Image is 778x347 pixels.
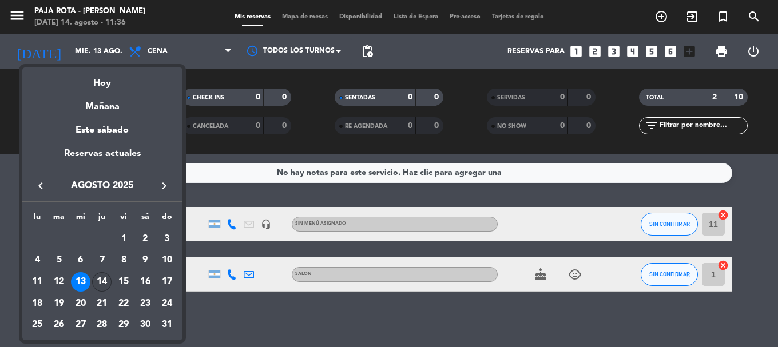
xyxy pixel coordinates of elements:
div: 25 [27,316,47,335]
td: 30 de agosto de 2025 [134,314,156,336]
div: 5 [49,250,69,270]
td: 5 de agosto de 2025 [48,250,70,272]
div: 28 [92,316,112,335]
td: 12 de agosto de 2025 [48,271,70,293]
th: viernes [113,210,134,228]
td: 29 de agosto de 2025 [113,314,134,336]
div: 14 [92,272,112,292]
div: 27 [71,316,90,335]
td: 2 de agosto de 2025 [134,228,156,250]
div: 16 [136,272,155,292]
div: 23 [136,294,155,313]
td: 15 de agosto de 2025 [113,271,134,293]
button: keyboard_arrow_left [30,178,51,193]
td: 22 de agosto de 2025 [113,293,134,314]
div: 7 [92,250,112,270]
th: domingo [156,210,178,228]
td: 6 de agosto de 2025 [70,250,92,272]
div: Reservas actuales [22,146,182,170]
button: keyboard_arrow_right [154,178,174,193]
td: 8 de agosto de 2025 [113,250,134,272]
div: 13 [71,272,90,292]
td: 28 de agosto de 2025 [92,314,113,336]
th: jueves [92,210,113,228]
td: 18 de agosto de 2025 [27,293,49,314]
div: 15 [114,272,133,292]
td: 4 de agosto de 2025 [27,250,49,272]
div: 18 [27,294,47,313]
div: 12 [49,272,69,292]
td: 25 de agosto de 2025 [27,314,49,336]
div: 6 [71,250,90,270]
td: 19 de agosto de 2025 [48,293,70,314]
td: 17 de agosto de 2025 [156,271,178,293]
div: Hoy [22,67,182,91]
div: 20 [71,294,90,313]
div: 11 [27,272,47,292]
td: 31 de agosto de 2025 [156,314,178,336]
div: 4 [27,250,47,270]
td: AGO. [27,228,113,250]
td: 27 de agosto de 2025 [70,314,92,336]
div: 21 [92,294,112,313]
td: 20 de agosto de 2025 [70,293,92,314]
th: martes [48,210,70,228]
td: 14 de agosto de 2025 [92,271,113,293]
td: 7 de agosto de 2025 [92,250,113,272]
div: Mañana [22,91,182,114]
i: keyboard_arrow_left [34,179,47,193]
div: 1 [114,229,133,249]
th: sábado [134,210,156,228]
td: 13 de agosto de 2025 [70,271,92,293]
i: keyboard_arrow_right [157,179,171,193]
div: 29 [114,316,133,335]
div: 30 [136,316,155,335]
td: 3 de agosto de 2025 [156,228,178,250]
td: 9 de agosto de 2025 [134,250,156,272]
span: agosto 2025 [51,178,154,193]
div: 9 [136,250,155,270]
td: 24 de agosto de 2025 [156,293,178,314]
div: 31 [157,316,177,335]
div: 3 [157,229,177,249]
div: 8 [114,250,133,270]
td: 23 de agosto de 2025 [134,293,156,314]
div: 10 [157,250,177,270]
div: 22 [114,294,133,313]
div: 17 [157,272,177,292]
th: lunes [27,210,49,228]
td: 21 de agosto de 2025 [92,293,113,314]
div: 26 [49,316,69,335]
div: 24 [157,294,177,313]
td: 10 de agosto de 2025 [156,250,178,272]
td: 16 de agosto de 2025 [134,271,156,293]
td: 11 de agosto de 2025 [27,271,49,293]
div: Este sábado [22,114,182,146]
td: 26 de agosto de 2025 [48,314,70,336]
td: 1 de agosto de 2025 [113,228,134,250]
th: miércoles [70,210,92,228]
div: 2 [136,229,155,249]
div: 19 [49,294,69,313]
